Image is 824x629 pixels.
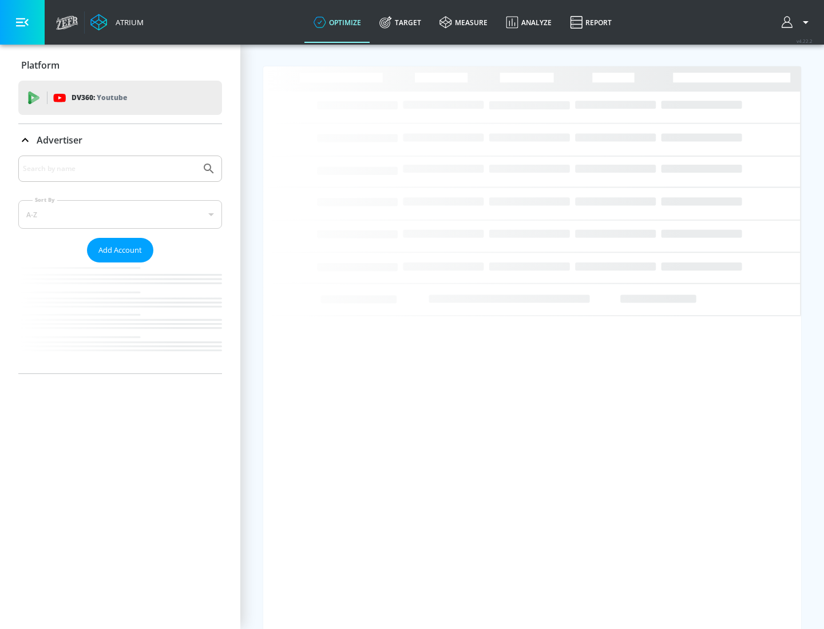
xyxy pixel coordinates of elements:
[18,124,222,156] div: Advertiser
[72,91,127,104] p: DV360:
[18,262,222,373] nav: list of Advertiser
[18,49,222,81] div: Platform
[37,134,82,146] p: Advertiser
[430,2,497,43] a: measure
[797,38,813,44] span: v 4.22.2
[98,244,142,257] span: Add Account
[304,2,370,43] a: optimize
[497,2,561,43] a: Analyze
[33,196,57,204] label: Sort By
[23,161,196,176] input: Search by name
[87,238,153,262] button: Add Account
[18,200,222,229] div: A-Z
[90,14,144,31] a: Atrium
[18,81,222,115] div: DV360: Youtube
[21,59,60,71] p: Platform
[370,2,430,43] a: Target
[97,91,127,103] p: Youtube
[111,17,144,27] div: Atrium
[561,2,621,43] a: Report
[18,156,222,373] div: Advertiser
